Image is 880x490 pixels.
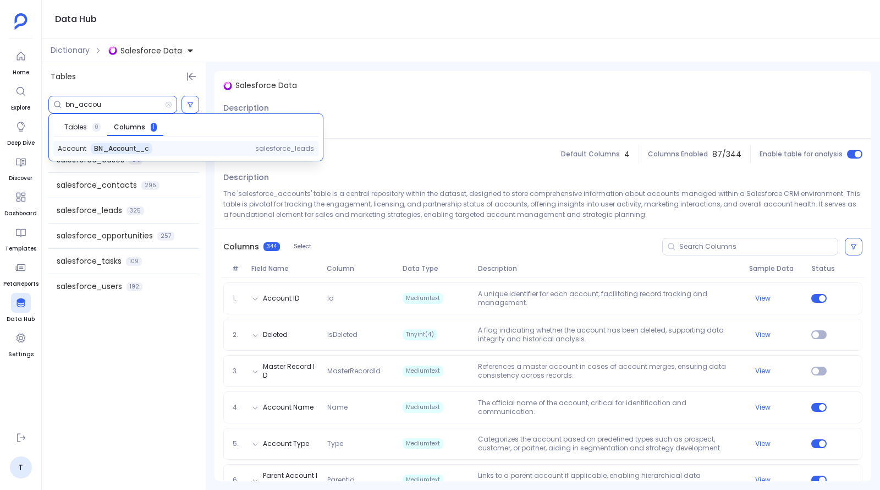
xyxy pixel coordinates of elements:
[11,68,31,77] span: Home
[403,438,443,449] span: Mediumtext
[287,239,318,254] button: Select
[120,45,182,56] span: Salesforce Data
[57,205,122,216] span: salesforce_leads
[263,294,299,303] button: Account ID
[141,181,159,190] span: 295
[228,403,247,412] span: 4.
[3,280,38,288] span: PetaReports
[9,152,32,183] a: Discover
[648,150,708,159] span: Columns Enabled
[223,188,862,220] p: The 'salesforce_accounts' table is a central repository within the dataset, designed to store com...
[474,362,744,380] p: References a master account in cases of account merges, ensuring data consistency across records.
[184,69,199,84] button: Hide Tables
[807,264,833,273] span: Status
[4,187,37,218] a: Dashboard
[474,326,744,344] p: A flag indicating whether the account has been deleted, supporting data integrity and historical ...
[712,149,741,160] span: 87 / 344
[403,329,437,340] span: Tinyint(4)
[7,117,35,148] a: Deep Dive
[7,293,35,324] a: Data Hub
[755,294,771,303] button: View
[760,150,843,159] span: Enable table for analysis
[403,366,443,377] span: Mediumtext
[323,439,398,448] span: Type
[322,264,398,273] span: Column
[755,330,771,339] button: View
[151,123,157,132] span: 1
[92,123,101,132] span: 0
[561,150,620,159] span: Default Columns
[11,81,31,112] a: Explore
[403,293,443,304] span: Mediumtext
[323,367,398,375] span: MasterRecordId
[474,435,744,453] p: Categorizes the account based on predefined types such as prospect, customer, or partner, aiding ...
[474,290,744,307] p: A unique identifier for each account, facilitating record tracking and management.
[228,294,247,303] span: 1.
[8,328,34,359] a: Settings
[255,144,314,153] span: salesforce_leads
[228,264,246,273] span: #
[57,230,153,242] span: salesforce_opportunities
[745,264,808,273] span: Sample Data
[755,403,771,412] button: View
[323,476,398,484] span: ParentId
[42,62,206,91] div: Tables
[9,174,32,183] span: Discover
[323,294,398,303] span: Id
[11,46,31,77] a: Home
[106,42,196,59] button: Salesforce Data
[64,123,87,132] span: Tables
[755,367,771,375] button: View
[228,330,247,339] span: 2.
[263,330,288,339] button: Deleted
[57,281,122,292] span: salesforce_users
[398,264,474,273] span: Data Type
[223,241,259,253] span: Columns
[223,119,862,129] p: No description added.
[10,456,32,478] a: T
[108,46,117,55] img: singlestore.svg
[14,13,28,30] img: petavue logo
[223,81,232,90] img: singlestore.svg
[7,315,35,324] span: Data Hub
[57,255,122,267] span: salesforce_tasks
[4,209,37,218] span: Dashboard
[323,330,398,339] span: IsDeleted
[263,362,318,380] button: Master Record ID
[127,206,144,215] span: 325
[11,104,31,112] span: Explore
[57,179,137,191] span: salesforce_contacts
[3,258,38,288] a: PetaReports
[157,232,174,241] span: 257
[323,403,398,412] span: Name
[7,139,35,148] span: Deep Dive
[624,149,630,160] span: 4
[755,476,771,484] button: View
[679,242,838,251] input: Search Columns
[403,402,443,413] span: Mediumtext
[474,399,744,416] p: The official name of the account, critical for identification and communication.
[55,12,97,27] h1: Data Hub
[127,282,142,291] span: 192
[8,350,34,359] span: Settings
[263,439,309,448] button: Account Type
[228,439,247,448] span: 5.
[223,172,269,183] span: Description
[114,123,145,132] span: Columns
[263,242,280,251] span: 344
[474,471,744,489] p: Links to a parent account if applicable, enabling hierarchical data organization and reporting.
[51,45,90,56] span: Dictionary
[235,80,297,91] span: Salesforce Data
[126,257,142,266] span: 109
[247,264,322,273] span: Field Name
[65,100,165,109] input: Search Tables/Columns
[5,244,36,253] span: Templates
[228,367,247,375] span: 3.
[474,264,745,273] span: Description
[263,471,318,489] button: Parent Account ID
[403,475,443,486] span: Mediumtext
[223,102,269,114] span: Description
[263,403,313,412] button: Account Name
[5,222,36,253] a: Templates
[755,439,771,448] button: View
